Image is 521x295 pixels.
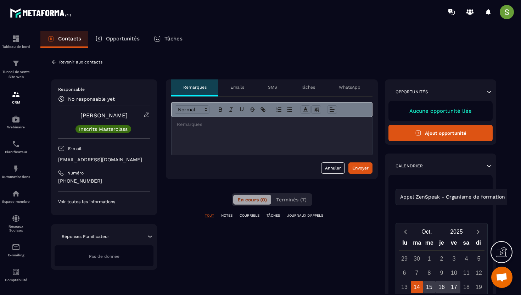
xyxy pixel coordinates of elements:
p: Planificateur [2,150,30,154]
a: accountantaccountantComptabilité [2,262,30,287]
div: 10 [448,267,460,279]
div: 1 [423,252,436,265]
div: lu [399,238,411,250]
div: ve [448,238,460,250]
div: 14 [411,281,423,293]
div: ma [411,238,424,250]
span: En cours (0) [237,197,267,202]
p: Emails [230,84,244,90]
div: 2 [436,252,448,265]
a: Opportunités [88,31,147,48]
p: Inscrits Masterclass [79,127,128,132]
div: me [423,238,436,250]
p: Opportunités [106,35,140,42]
button: Open years overlay [442,226,471,238]
span: Terminés (7) [276,197,307,202]
p: Tâches [164,35,183,42]
p: Remarques [183,84,207,90]
a: formationformationCRM [2,85,30,110]
button: Open months overlay [412,226,442,238]
p: Espace membre [2,200,30,204]
div: 11 [460,267,473,279]
a: Tâches [147,31,190,48]
div: 29 [398,252,411,265]
button: Ajout opportunité [388,125,493,141]
div: 15 [423,281,436,293]
p: [EMAIL_ADDRESS][DOMAIN_NAME] [58,156,150,163]
a: schedulerschedulerPlanificateur [2,134,30,159]
div: di [472,238,484,250]
p: Automatisations [2,175,30,179]
span: Pas de donnée [89,254,119,259]
div: 17 [448,281,460,293]
a: automationsautomationsWebinaire [2,110,30,134]
p: TÂCHES [267,213,280,218]
div: 18 [460,281,473,293]
a: emailemailE-mailing [2,238,30,262]
p: Réseaux Sociaux [2,224,30,232]
img: email [12,243,20,251]
p: E-mailing [2,253,30,257]
img: automations [12,115,20,123]
p: Numéro [67,170,84,176]
p: Réponses Planificateur [62,234,109,239]
div: 4 [460,252,473,265]
img: social-network [12,214,20,223]
p: Voir toutes les informations [58,199,150,205]
img: formation [12,90,20,99]
img: logo [10,6,74,20]
img: automations [12,165,20,173]
p: JOURNAUX D'APPELS [287,213,323,218]
div: 6 [398,267,411,279]
div: 7 [411,267,423,279]
a: Contacts [40,31,88,48]
img: formation [12,59,20,68]
button: En cours (0) [233,195,271,205]
img: automations [12,189,20,198]
p: Contacts [58,35,81,42]
p: Responsable [58,87,150,92]
p: Webinaire [2,125,30,129]
button: Next month [471,227,484,236]
a: formationformationTableau de bord [2,29,30,54]
div: 30 [411,252,423,265]
input: Search for option [506,193,512,201]
img: formation [12,34,20,43]
p: Aucune opportunité liée [396,108,486,114]
a: social-networksocial-networkRéseaux Sociaux [2,209,30,238]
p: E-mail [68,146,82,151]
button: Terminés (7) [272,195,311,205]
p: TOUT [205,213,214,218]
p: Opportunités [396,89,428,95]
button: Previous month [399,227,412,236]
p: No responsable yet [68,96,115,102]
div: je [436,238,448,250]
div: Envoyer [352,165,369,172]
p: Comptabilité [2,278,30,282]
p: Calendrier [396,163,423,169]
p: NOTES [221,213,233,218]
p: WhatsApp [339,84,360,90]
span: Appel ZenSpeak - Organisme de formation [398,193,506,201]
a: automationsautomationsEspace membre [2,184,30,209]
p: Tâches [301,84,315,90]
div: 16 [436,281,448,293]
img: scheduler [12,140,20,148]
p: SMS [268,84,277,90]
button: Envoyer [348,162,372,174]
p: Tunnel de vente Site web [2,69,30,79]
img: accountant [12,268,20,276]
p: COURRIELS [240,213,259,218]
div: 12 [473,267,485,279]
div: 3 [448,252,460,265]
p: Revenir aux contacts [59,60,102,65]
button: Annuler [321,162,345,174]
p: [PHONE_NUMBER] [58,178,150,184]
div: 19 [473,281,485,293]
div: Ouvrir le chat [491,267,512,288]
div: sa [460,238,472,250]
div: 5 [473,252,485,265]
div: 9 [436,267,448,279]
a: [PERSON_NAME] [80,112,128,119]
div: 13 [398,281,411,293]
